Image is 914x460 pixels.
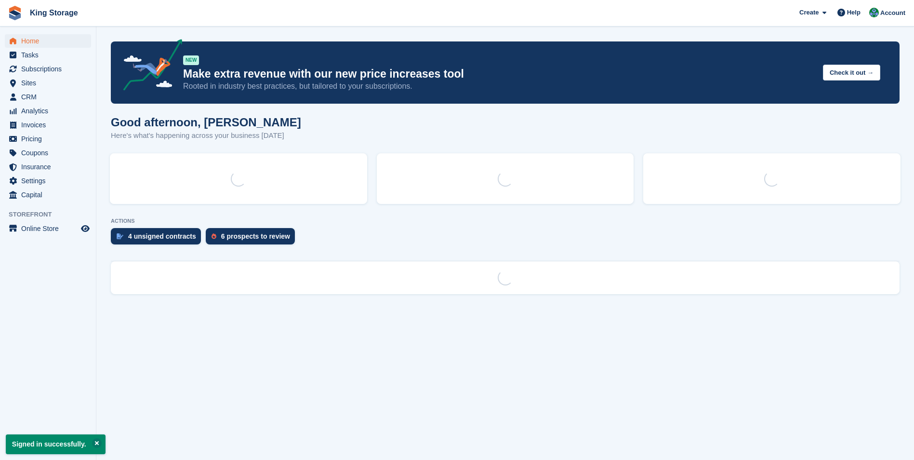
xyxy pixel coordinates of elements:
[5,48,91,62] a: menu
[26,5,82,21] a: King Storage
[869,8,879,17] img: John King
[847,8,861,17] span: Help
[5,104,91,118] a: menu
[21,146,79,160] span: Coupons
[5,90,91,104] a: menu
[21,48,79,62] span: Tasks
[206,228,300,249] a: 6 prospects to review
[183,81,815,92] p: Rooted in industry best practices, but tailored to your subscriptions.
[21,118,79,132] span: Invoices
[5,118,91,132] a: menu
[5,160,91,174] a: menu
[5,222,91,235] a: menu
[21,132,79,146] span: Pricing
[111,218,900,224] p: ACTIONS
[79,223,91,234] a: Preview store
[5,188,91,202] a: menu
[128,232,196,240] div: 4 unsigned contracts
[5,62,91,76] a: menu
[9,210,96,219] span: Storefront
[111,116,301,129] h1: Good afternoon, [PERSON_NAME]
[5,146,91,160] a: menu
[21,188,79,202] span: Capital
[117,233,123,239] img: contract_signature_icon-13c848040528278c33f63329250d36e43548de30e8caae1d1a13099fd9432cc5.svg
[6,434,106,454] p: Signed in successfully.
[5,76,91,90] a: menu
[212,233,216,239] img: prospect-51fa495bee0391a8d652442698ab0144808aea92771e9ea1ae160a38d050c398.svg
[8,6,22,20] img: stora-icon-8386f47178a22dfd0bd8f6a31ec36ba5ce8667c1dd55bd0f319d3a0aa187defe.svg
[111,130,301,141] p: Here's what's happening across your business [DATE]
[115,39,183,94] img: price-adjustments-announcement-icon-8257ccfd72463d97f412b2fc003d46551f7dbcb40ab6d574587a9cd5c0d94...
[21,104,79,118] span: Analytics
[880,8,905,18] span: Account
[5,174,91,188] a: menu
[111,228,206,249] a: 4 unsigned contracts
[5,34,91,48] a: menu
[183,67,815,81] p: Make extra revenue with our new price increases tool
[5,132,91,146] a: menu
[21,174,79,188] span: Settings
[21,90,79,104] span: CRM
[21,76,79,90] span: Sites
[183,55,199,65] div: NEW
[823,65,880,81] button: Check it out →
[21,222,79,235] span: Online Store
[221,232,290,240] div: 6 prospects to review
[21,160,79,174] span: Insurance
[21,34,79,48] span: Home
[799,8,819,17] span: Create
[21,62,79,76] span: Subscriptions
